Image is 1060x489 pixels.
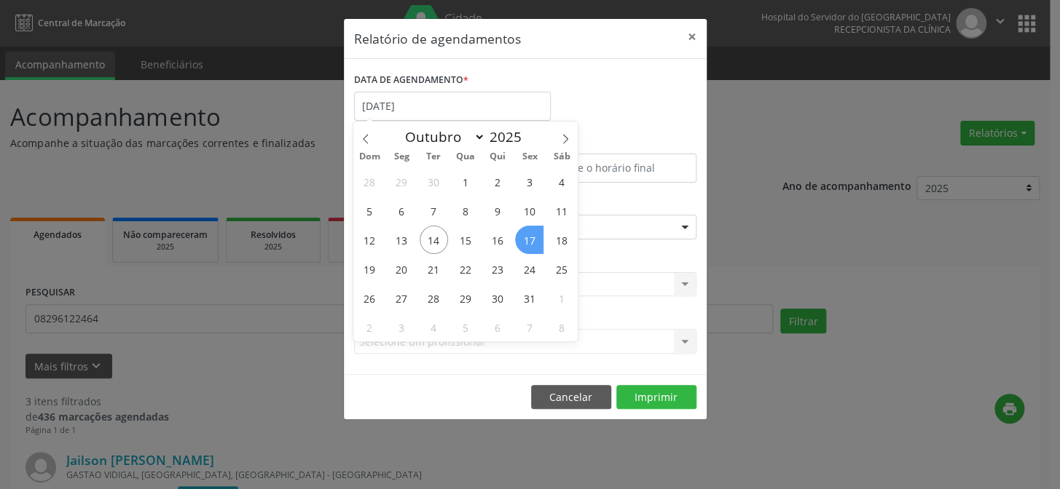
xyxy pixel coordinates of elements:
span: Outubro 20, 2025 [388,255,416,283]
button: Close [678,19,707,55]
span: Outubro 23, 2025 [484,255,512,283]
span: Outubro 15, 2025 [452,226,480,254]
label: ATÉ [529,131,696,154]
span: Outubro 7, 2025 [420,196,448,225]
span: Outubro 10, 2025 [515,196,543,225]
span: Novembro 7, 2025 [515,313,543,341]
span: Novembro 2, 2025 [356,313,384,341]
span: Novembro 4, 2025 [420,313,448,341]
span: Qui [482,152,514,162]
span: Setembro 28, 2025 [356,167,384,196]
span: Outubro 3, 2025 [515,167,543,196]
button: Imprimir [616,385,696,410]
span: Outubro 14, 2025 [420,226,448,254]
span: Seg [385,152,417,162]
span: Outubro 1, 2025 [452,167,480,196]
span: Outubro 12, 2025 [356,226,384,254]
span: Outubro 24, 2025 [515,255,543,283]
span: Outubro 17, 2025 [515,226,543,254]
span: Outubro 11, 2025 [547,196,576,225]
span: Sex [514,152,546,162]
label: DATA DE AGENDAMENTO [354,69,468,92]
span: Novembro 3, 2025 [388,313,416,341]
span: Outubro 6, 2025 [388,196,416,225]
span: Novembro 5, 2025 [452,313,480,341]
span: Outubro 21, 2025 [420,255,448,283]
span: Outubro 19, 2025 [356,255,384,283]
span: Outubro 28, 2025 [420,284,448,312]
span: Setembro 29, 2025 [388,167,416,196]
span: Setembro 30, 2025 [420,167,448,196]
span: Outubro 25, 2025 [547,255,576,283]
span: Outubro 13, 2025 [388,226,416,254]
span: Dom [353,152,385,162]
span: Outubro 2, 2025 [484,167,512,196]
span: Outubro 4, 2025 [547,167,576,196]
span: Outubro 22, 2025 [452,255,480,283]
span: Outubro 30, 2025 [484,284,512,312]
span: Outubro 8, 2025 [452,196,480,225]
span: Outubro 27, 2025 [388,284,416,312]
span: Outubro 29, 2025 [452,284,480,312]
span: Outubro 26, 2025 [356,284,384,312]
select: Month [398,127,485,147]
span: Outubro 16, 2025 [484,226,512,254]
h5: Relatório de agendamentos [354,29,521,48]
button: Cancelar [531,385,611,410]
span: Outubro 18, 2025 [547,226,576,254]
span: Qua [449,152,482,162]
span: Ter [417,152,449,162]
span: Novembro 1, 2025 [547,284,576,312]
span: Outubro 5, 2025 [356,196,384,225]
span: Novembro 8, 2025 [547,313,576,341]
span: Outubro 31, 2025 [515,284,543,312]
span: Sáb [546,152,578,162]
span: Novembro 6, 2025 [484,313,512,341]
input: Selecione o horário final [529,154,696,183]
input: Selecione uma data ou intervalo [354,92,551,121]
span: Outubro 9, 2025 [484,196,512,225]
input: Year [485,127,533,146]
